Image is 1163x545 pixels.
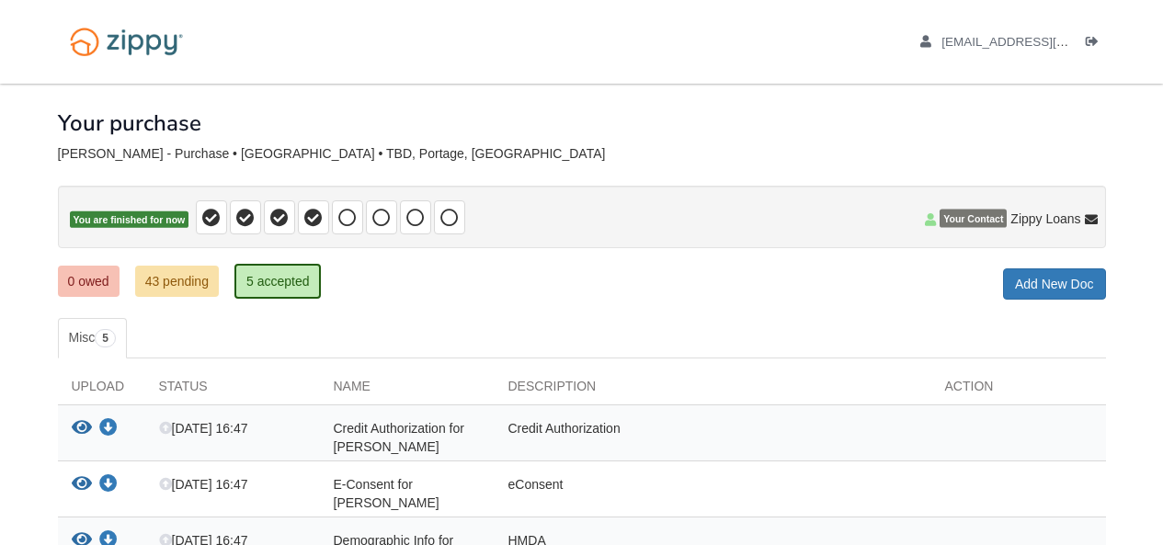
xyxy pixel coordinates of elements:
span: You are finished for now [70,211,189,229]
div: Action [931,377,1106,404]
button: View E-Consent for Harold Witherow [72,475,92,494]
button: View Credit Authorization for Harold Witherow [72,419,92,438]
img: Logo [58,18,195,65]
a: Misc [58,318,127,358]
a: 5 accepted [234,264,322,299]
a: Log out [1086,35,1106,53]
div: Credit Authorization [495,419,931,456]
div: eConsent [495,475,931,512]
a: Download E-Consent for Harold Witherow [99,478,118,493]
span: Your Contact [940,210,1007,228]
a: Add New Doc [1003,268,1106,300]
a: 43 pending [135,266,219,297]
h1: Your purchase [58,111,201,135]
span: [DATE] 16:47 [159,477,248,492]
span: johnwitherow6977@gmail.com [941,35,1152,49]
span: 5 [95,329,116,347]
span: Credit Authorization for [PERSON_NAME] [334,421,464,454]
div: Description [495,377,931,404]
div: Status [145,377,320,404]
div: Upload [58,377,145,404]
a: edit profile [920,35,1153,53]
a: Download Credit Authorization for Harold Witherow [99,422,118,437]
div: [PERSON_NAME] - Purchase • [GEOGRAPHIC_DATA] • TBD, Portage, [GEOGRAPHIC_DATA] [58,146,1106,162]
span: [DATE] 16:47 [159,421,248,436]
span: E-Consent for [PERSON_NAME] [334,477,439,510]
a: 0 owed [58,266,120,297]
div: Name [320,377,495,404]
span: Zippy Loans [1010,210,1080,228]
